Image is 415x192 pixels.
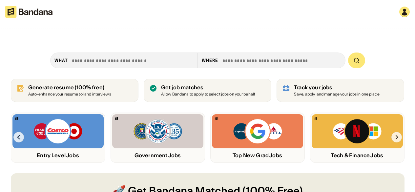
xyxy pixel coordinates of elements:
[310,113,405,163] a: Bandana logoBank of America, Netflix, Microsoft logosTech & Finance Jobs
[115,117,118,120] img: Bandana logo
[215,117,218,120] img: Bandana logo
[133,118,183,144] img: FBI, DHS, MWRD logos
[312,152,403,159] div: Tech & Finance Jobs
[391,132,402,142] img: Right Arrow
[11,113,105,163] a: Bandana logoTrader Joe’s, Costco, Target logosEntry Level Jobs
[111,113,205,163] a: Bandana logoFBI, DHS, MWRD logosGovernment Jobs
[210,113,305,163] a: Bandana logoCapital One, Google, Delta logosTop New Grad Jobs
[28,92,111,96] div: Auto-enhance your resume to land interviews
[277,79,404,102] a: Track your jobs Save, apply, and manage your jobs in one place
[11,79,138,102] a: Generate resume (100% free)Auto-enhance your resume to land interviews
[161,92,255,96] div: Allow Bandana to apply to select jobs on your behalf
[33,118,83,144] img: Trader Joe’s, Costco, Target logos
[15,117,18,120] img: Bandana logo
[112,152,203,159] div: Government Jobs
[75,84,104,91] span: (100% free)
[294,92,380,96] div: Save, apply, and manage your jobs in one place
[28,84,111,91] div: Generate resume
[12,152,104,159] div: Entry Level Jobs
[54,57,68,63] div: what
[233,118,282,144] img: Capital One, Google, Delta logos
[144,79,271,102] a: Get job matches Allow Bandana to apply to select jobs on your behalf
[212,152,303,159] div: Top New Grad Jobs
[332,118,382,144] img: Bank of America, Netflix, Microsoft logos
[161,84,255,91] div: Get job matches
[294,84,380,91] div: Track your jobs
[315,117,317,120] img: Bandana logo
[5,6,52,18] img: Bandana logotype
[202,57,218,63] div: Where
[13,132,24,142] img: Left Arrow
